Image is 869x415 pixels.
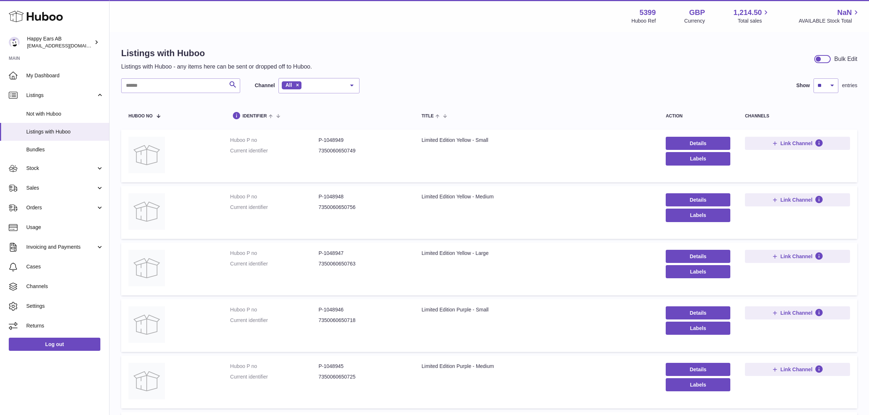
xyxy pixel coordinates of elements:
[745,114,850,119] div: channels
[799,8,860,24] a: NaN AVAILABLE Stock Total
[666,378,730,391] button: Labels
[121,63,312,71] p: Listings with Huboo - any items here can be sent or dropped off to Huboo.
[230,373,319,380] dt: Current identifier
[631,18,656,24] div: Huboo Ref
[422,193,651,200] div: Limited Edition Yellow - Medium
[319,260,407,267] dd: 7350060650763
[666,193,730,206] a: Details
[26,224,104,231] span: Usage
[745,306,850,319] button: Link Channel
[780,197,812,203] span: Link Channel
[319,373,407,380] dd: 7350060650725
[689,8,705,18] strong: GBP
[230,204,319,211] dt: Current identifier
[745,250,850,263] button: Link Channel
[26,146,104,153] span: Bundles
[666,265,730,278] button: Labels
[26,263,104,270] span: Cases
[230,250,319,257] dt: Huboo P no
[745,363,850,376] button: Link Channel
[666,114,730,119] div: action
[128,137,165,173] img: Limited Edition Yellow - Small
[666,322,730,335] button: Labels
[128,306,165,343] img: Limited Edition Purple - Small
[230,363,319,370] dt: Huboo P no
[842,82,857,89] span: entries
[319,137,407,144] dd: P-1048949
[666,250,730,263] a: Details
[422,250,651,257] div: Limited Edition Yellow - Large
[230,193,319,200] dt: Huboo P no
[9,37,20,48] img: internalAdmin-5399@internal.huboo.com
[26,204,96,211] span: Orders
[780,140,812,147] span: Link Channel
[745,137,850,150] button: Link Channel
[684,18,705,24] div: Currency
[230,147,319,154] dt: Current identifier
[285,82,292,88] span: All
[26,322,104,329] span: Returns
[319,306,407,313] dd: P-1048946
[26,128,104,135] span: Listings with Huboo
[121,47,312,59] h1: Listings with Huboo
[26,303,104,310] span: Settings
[230,137,319,144] dt: Huboo P no
[834,55,857,63] div: Bulk Edit
[738,18,770,24] span: Total sales
[128,193,165,230] img: Limited Edition Yellow - Medium
[666,152,730,165] button: Labels
[319,317,407,324] dd: 7350060650718
[837,8,852,18] span: NaN
[128,114,153,119] span: Huboo no
[319,193,407,200] dd: P-1048948
[734,8,762,18] span: 1,214.50
[796,82,810,89] label: Show
[26,110,104,117] span: Not with Huboo
[745,193,850,206] button: Link Channel
[666,363,730,376] a: Details
[26,244,96,251] span: Invoicing and Payments
[422,137,651,144] div: Limited Edition Yellow - Small
[666,209,730,222] button: Labels
[27,35,93,49] div: Happy Ears AB
[780,366,812,373] span: Link Channel
[422,363,651,370] div: Limited Edition Purple - Medium
[230,317,319,324] dt: Current identifier
[734,8,770,24] a: 1,214.50 Total sales
[666,306,730,319] a: Details
[230,260,319,267] dt: Current identifier
[319,363,407,370] dd: P-1048945
[26,283,104,290] span: Channels
[128,363,165,399] img: Limited Edition Purple - Medium
[666,137,730,150] a: Details
[9,338,100,351] a: Log out
[422,114,434,119] span: title
[230,306,319,313] dt: Huboo P no
[26,72,104,79] span: My Dashboard
[422,306,651,313] div: Limited Edition Purple - Small
[128,250,165,286] img: Limited Edition Yellow - Large
[255,82,275,89] label: Channel
[319,147,407,154] dd: 7350060650749
[780,253,812,260] span: Link Channel
[639,8,656,18] strong: 5399
[780,310,812,316] span: Link Channel
[319,204,407,211] dd: 7350060650756
[243,114,267,119] span: identifier
[27,43,107,49] span: [EMAIL_ADDRESS][DOMAIN_NAME]
[26,92,96,99] span: Listings
[26,165,96,172] span: Stock
[26,185,96,191] span: Sales
[319,250,407,257] dd: P-1048947
[799,18,860,24] span: AVAILABLE Stock Total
